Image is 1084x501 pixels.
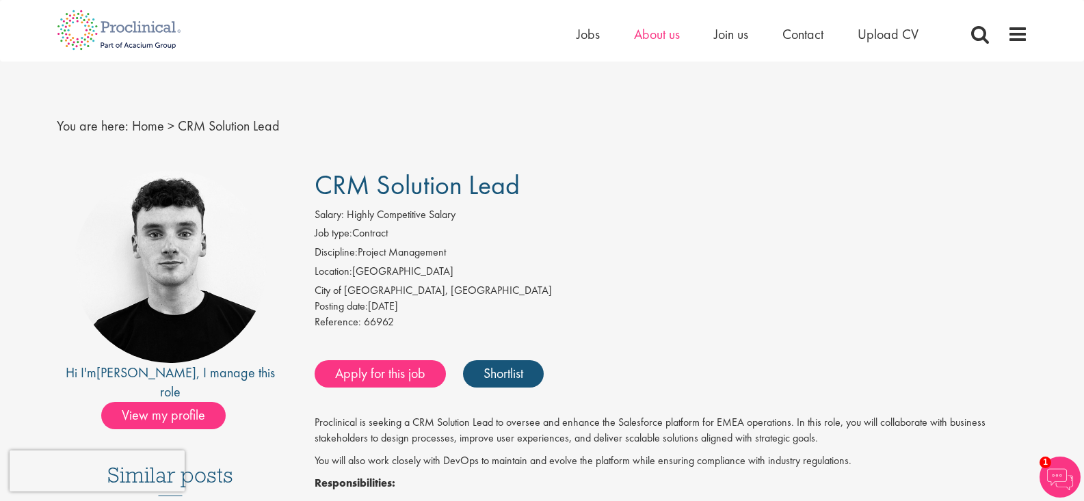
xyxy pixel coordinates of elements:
[57,117,129,135] span: You are here:
[315,226,352,241] label: Job type:
[315,245,1028,264] li: Project Management
[315,226,1028,245] li: Contract
[101,402,226,429] span: View my profile
[1040,457,1051,468] span: 1
[347,207,455,221] span: Highly Competitive Salary
[315,415,1028,446] p: Proclinical is seeking a CRM Solution Lead to oversee and enhance the Salesforce platform for EME...
[315,299,368,313] span: Posting date:
[315,314,361,330] label: Reference:
[315,167,520,202] span: CRM Solution Lead
[168,117,174,135] span: >
[57,363,285,402] div: Hi I'm , I manage this role
[315,360,446,388] a: Apply for this job
[577,25,600,43] a: Jobs
[364,314,394,329] span: 66962
[315,207,344,223] label: Salary:
[1040,457,1081,498] img: Chatbot
[101,405,239,422] a: View my profile
[315,299,1028,314] div: [DATE]
[315,476,395,490] strong: Responsibilities:
[315,264,352,280] label: Location:
[782,25,823,43] a: Contact
[858,25,918,43] a: Upload CV
[634,25,680,43] a: About us
[10,450,185,491] iframe: reCAPTCHA
[74,170,267,363] img: imeage of recruiter Patrick Melody
[315,245,358,260] label: Discipline:
[315,283,1028,299] div: City of [GEOGRAPHIC_DATA], [GEOGRAPHIC_DATA]
[463,360,544,388] a: Shortlist
[315,453,1028,469] p: You will also work closely with DevOps to maintain and evolve the platform while ensuring complia...
[178,117,280,135] span: CRM Solution Lead
[315,264,1028,283] li: [GEOGRAPHIC_DATA]
[132,117,164,135] a: breadcrumb link
[714,25,748,43] a: Join us
[96,364,196,381] a: [PERSON_NAME]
